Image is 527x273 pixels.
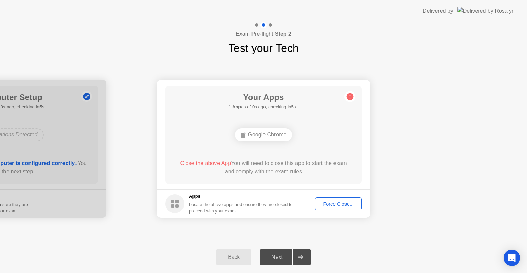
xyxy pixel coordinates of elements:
div: Delivered by [423,7,453,15]
button: Force Close... [315,197,362,210]
h5: as of 0s ago, checking in5s.. [229,103,298,110]
span: Close the above App [180,160,231,166]
div: Google Chrome [235,128,292,141]
img: Delivered by Rosalyn [457,7,515,15]
div: Force Close... [317,201,359,207]
b: Step 2 [275,31,291,37]
h1: Your Apps [229,91,298,103]
b: 1 App [229,104,241,109]
h1: Test your Tech [228,40,299,56]
div: Back [218,254,249,260]
div: You will need to close this app to start the exam and comply with the exam rules [175,159,352,176]
button: Next [260,249,311,265]
div: Next [262,254,292,260]
div: Locate the above apps and ensure they are closed to proceed with your exam. [189,201,293,214]
button: Back [216,249,251,265]
h5: Apps [189,193,293,200]
h4: Exam Pre-flight: [236,30,291,38]
div: Open Intercom Messenger [504,250,520,266]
